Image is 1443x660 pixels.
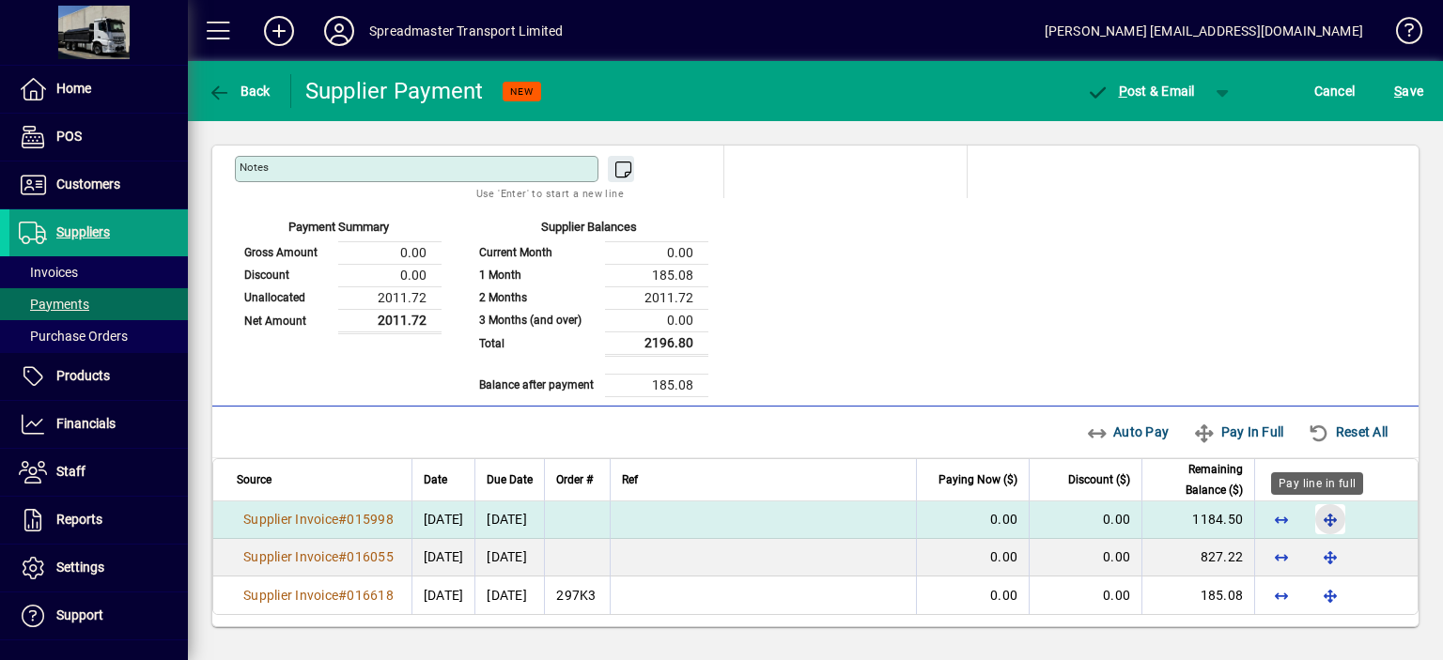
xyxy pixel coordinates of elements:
span: [DATE] [424,512,464,527]
span: 016618 [347,588,394,603]
a: Knowledge Base [1382,4,1420,65]
span: Settings [56,560,104,575]
td: 3 Months (and over) [470,309,605,331]
span: Discount ($) [1068,469,1130,490]
td: 2011.72 [338,286,442,309]
a: Payments [9,288,188,320]
td: [DATE] [474,501,544,539]
a: Staff [9,449,188,496]
span: 827.22 [1201,549,1244,564]
span: Supplier Invoice [243,512,338,527]
td: Unallocated [235,286,338,309]
button: Cancel [1310,74,1360,108]
span: [DATE] [424,549,464,564]
td: 0.00 [605,241,708,264]
span: Purchase Orders [19,329,128,344]
span: Suppliers [56,224,110,239]
a: Home [9,66,188,113]
span: Paying Now ($) [939,469,1017,490]
td: 2011.72 [605,286,708,309]
mat-label: Notes [240,161,269,174]
span: Home [56,81,91,96]
span: Ref [622,469,638,490]
td: 1 Month [470,264,605,286]
button: Post & Email [1077,74,1204,108]
span: Payments [19,297,89,312]
td: 297K3 [544,576,610,614]
span: Supplier Invoice [243,588,338,603]
button: Back [203,74,275,108]
span: # [338,588,347,603]
span: 015998 [347,512,394,527]
span: ave [1394,76,1423,106]
span: 0.00 [1103,549,1130,564]
a: Supplier Invoice#015998 [237,509,400,530]
span: Order # [556,469,593,490]
span: Customers [56,177,120,192]
div: [PERSON_NAME] [EMAIL_ADDRESS][DOMAIN_NAME] [1045,16,1363,46]
mat-hint: Use 'Enter' to start a new line [476,182,624,204]
td: [DATE] [474,539,544,576]
span: POS [56,129,82,144]
span: S [1394,84,1402,99]
a: Supplier Invoice#016055 [237,546,400,567]
span: Support [56,607,103,622]
td: Discount [235,264,338,286]
span: Due Date [487,469,533,490]
td: 2011.72 [338,309,442,332]
td: [DATE] [474,576,544,614]
span: ost & Email [1086,84,1195,99]
div: Supplier Payment [305,76,484,106]
td: 185.08 [605,374,708,396]
button: Profile [309,14,369,48]
span: 0.00 [990,549,1017,564]
a: Invoices [9,256,188,288]
span: Staff [56,464,85,479]
button: Reset All [1300,415,1395,449]
span: P [1119,84,1127,99]
a: Reports [9,497,188,544]
span: Reset All [1308,417,1388,447]
button: Auto Pay [1078,415,1177,449]
span: [DATE] [424,588,464,603]
td: Balance after payment [470,374,605,396]
span: Source [237,469,272,490]
span: # [338,549,347,564]
button: Add [249,14,309,48]
td: 2196.80 [605,331,708,355]
button: Save [1389,74,1428,108]
span: Date [424,469,447,490]
span: # [338,512,347,527]
td: Net Amount [235,309,338,332]
div: Spreadmaster Transport Limited [369,16,563,46]
span: NEW [510,85,534,98]
td: 2 Months [470,286,605,309]
span: Back [208,84,271,99]
span: 1184.50 [1192,512,1243,527]
a: Financials [9,401,188,448]
span: Invoices [19,265,78,280]
span: Supplier Invoice [243,549,338,564]
a: Purchase Orders [9,320,188,352]
td: Gross Amount [235,241,338,264]
span: Auto Pay [1086,417,1170,447]
a: POS [9,114,188,161]
app-page-summary-card: Payment Summary [235,198,442,334]
td: Current Month [470,241,605,264]
td: 185.08 [605,264,708,286]
td: Total [470,331,605,355]
div: Supplier Balances [470,218,708,241]
span: 0.00 [990,588,1017,603]
div: Payment Summary [235,218,442,241]
button: Pay In Full [1186,415,1291,449]
span: 0.00 [990,512,1017,527]
span: 0.00 [1103,512,1130,527]
a: Products [9,353,188,400]
span: 185.08 [1201,588,1244,603]
td: 0.00 [338,264,442,286]
span: Pay In Full [1193,417,1283,447]
span: 016055 [347,549,394,564]
app-page-summary-card: Supplier Balances [470,198,708,397]
span: Reports [56,512,102,527]
span: Financials [56,416,116,431]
